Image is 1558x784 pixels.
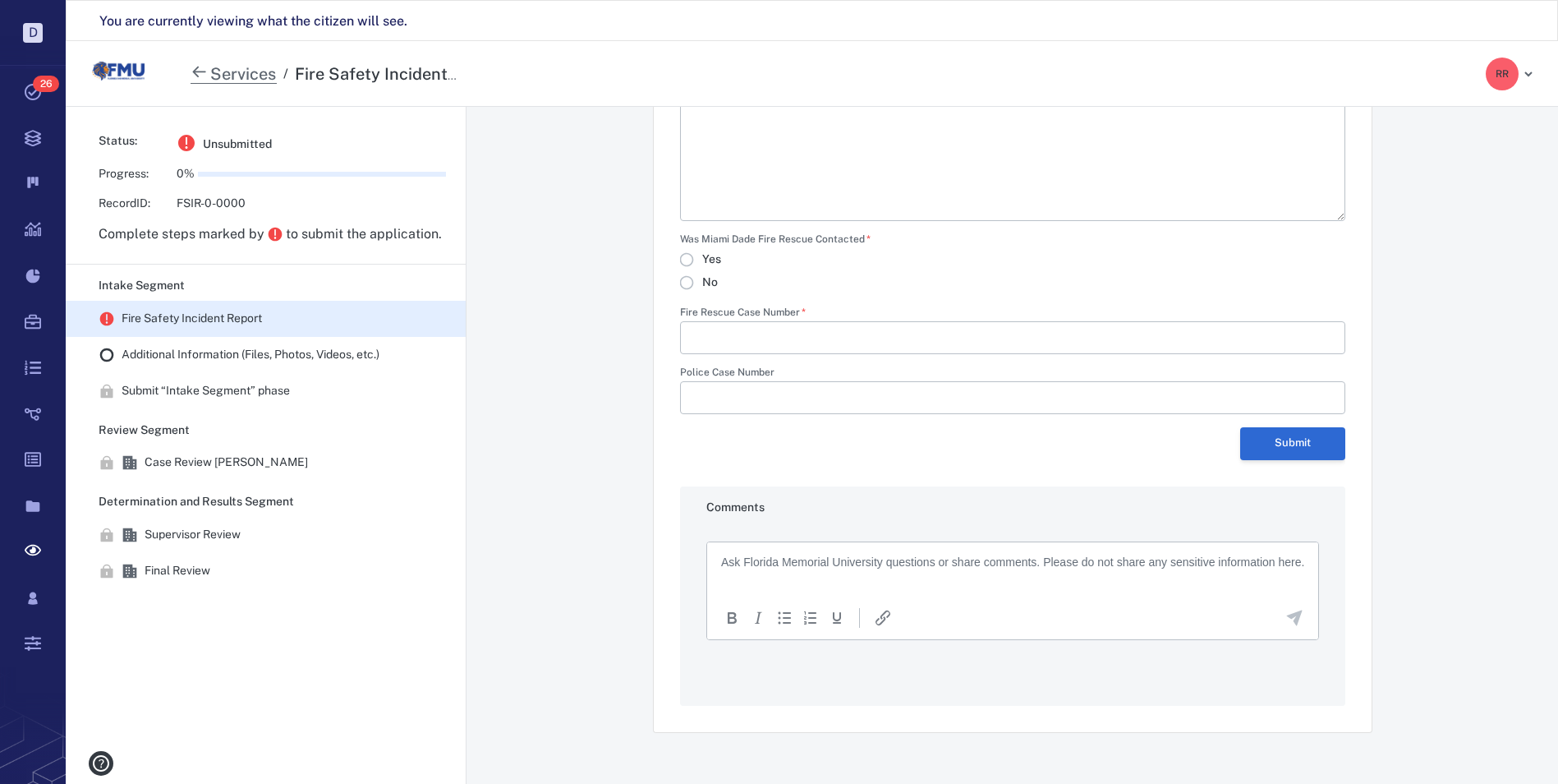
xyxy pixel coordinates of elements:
[873,608,893,628] button: Insert/edit link
[680,381,1345,414] div: Police Case Number
[33,76,59,92] span: 26
[203,136,272,153] span: Unsubmitted
[295,64,505,84] div: Fire Safety Incident Report
[92,45,145,104] a: Go home
[680,321,1345,354] div: Fire Rescue Case Number
[707,542,1318,595] iframe: Rich Text Area
[801,608,820,628] div: Numbered list
[177,166,195,182] p: 0 %
[722,608,742,628] button: Bold
[99,422,453,439] p: Review Segment
[122,383,290,399] div: Submit “ Intake Segment ” phase
[82,745,120,782] button: help
[145,563,210,579] div: Final Review
[702,274,718,291] span: No
[1285,608,1304,628] button: Send the comment
[99,196,150,212] div: Record ID:
[99,278,453,294] p: Intake Segment
[706,500,765,516] p: Comments
[99,224,442,244] div: Complete steps marked by to submit the application.
[122,347,379,363] div: Additional Information (Files, Photos, Videos, etc.)
[191,63,459,85] nav: breadcrumb
[680,234,871,248] label: Was Miami Dade Fire Rescue Contacted
[191,64,277,84] h1: Services
[680,307,1345,321] label: Fire Rescue Case Number
[1240,427,1345,460] button: Submit
[99,494,453,510] p: Determination and Results Segment
[37,12,71,26] span: Help
[177,196,446,212] p: FSIR-0-0000
[1486,58,1519,90] div: R R
[748,608,768,628] button: Italic
[145,527,241,543] div: Supervisor Review
[23,23,43,43] p: D
[774,608,794,628] div: Bullet list
[92,45,145,98] img: Florida Memorial University logo
[1486,58,1538,90] button: RR
[680,367,1345,381] label: Police Case Number
[827,608,847,628] button: Underline
[122,311,262,327] div: Fire Safety Incident Report
[145,454,308,471] div: Case Review [PERSON_NAME]
[702,251,721,268] span: Yes
[283,64,288,84] h6: /
[99,133,150,153] div: Status:
[99,166,150,182] div: Progress:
